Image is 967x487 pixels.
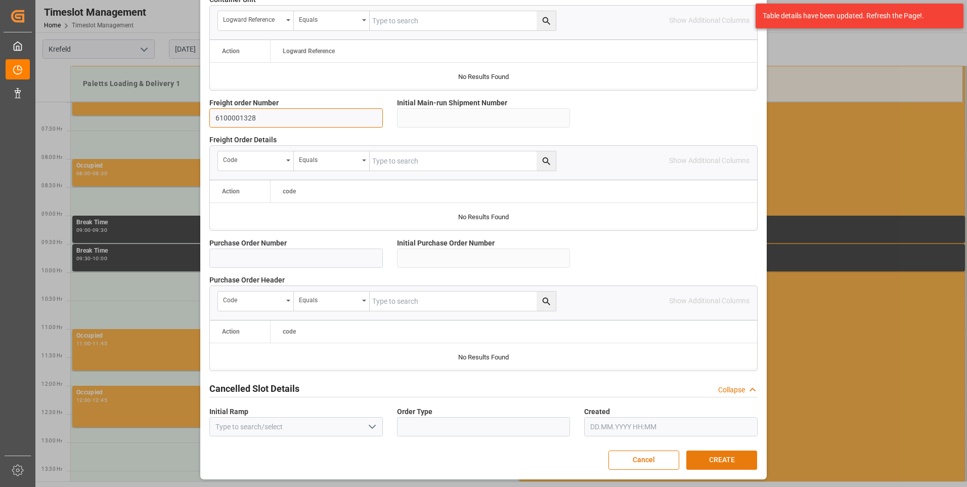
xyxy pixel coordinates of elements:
button: open menu [294,292,370,311]
div: Table details have been updated. Refresh the Page!. [763,11,949,21]
button: open menu [364,419,379,435]
input: Type to search [370,11,556,30]
button: search button [537,151,556,171]
div: Action [222,328,240,335]
input: Type to search/select [209,417,383,436]
span: Freight Order Details [209,135,277,145]
div: Action [222,48,240,55]
span: Order Type [397,407,432,417]
div: Equals [299,293,359,305]
span: Freight order Number [209,98,279,108]
button: open menu [294,151,370,171]
div: Action [222,188,240,195]
button: CREATE [686,451,757,470]
span: Initial Ramp [209,407,248,417]
button: search button [537,11,556,30]
span: Purchase Order Header [209,275,285,286]
span: code [283,188,296,195]
span: Created [584,407,610,417]
button: search button [537,292,556,311]
button: open menu [218,292,294,311]
div: Equals [299,153,359,165]
button: open menu [218,151,294,171]
span: Initial Main-run Shipment Number [397,98,507,108]
input: DD.MM.YYYY HH:MM [584,417,758,436]
span: Initial Purchase Order Number [397,238,495,249]
span: Purchase Order Number [209,238,287,249]
button: open menu [218,11,294,30]
div: code [223,293,283,305]
div: Collapse [718,385,745,395]
div: Logward Reference [223,13,283,24]
input: Type to search [370,292,556,311]
button: Cancel [608,451,679,470]
span: code [283,328,296,335]
div: Equals [299,13,359,24]
div: code [223,153,283,165]
span: Logward Reference [283,48,335,55]
input: Type to search [370,151,556,171]
h2: Cancelled Slot Details [209,382,299,395]
button: open menu [294,11,370,30]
